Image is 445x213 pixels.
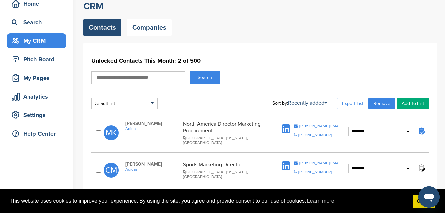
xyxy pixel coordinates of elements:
[10,53,66,65] div: Pitch Board
[83,0,437,12] h2: CRM
[298,170,332,174] div: [PHONE_NUMBER]
[413,195,435,208] a: dismiss cookie message
[83,19,121,36] a: Contacts
[417,164,426,172] img: Notes
[7,52,66,67] a: Pitch Board
[183,170,268,179] div: [GEOGRAPHIC_DATA], [US_STATE], [GEOGRAPHIC_DATA]
[10,128,66,140] div: Help Center
[125,167,180,172] a: Adidas
[91,55,429,67] h1: Unlocked Contacts This Month: 2 of 500
[7,70,66,86] a: My Pages
[10,72,66,84] div: My Pages
[125,121,180,126] span: [PERSON_NAME]
[368,98,395,109] a: Remove
[7,15,66,30] a: Search
[125,126,180,131] a: Adidas
[299,124,343,128] div: [PERSON_NAME][EMAIL_ADDRESS][PERSON_NAME][DOMAIN_NAME]
[299,161,343,165] div: [PERSON_NAME][EMAIL_ADDRESS][PERSON_NAME][DOMAIN_NAME]
[10,16,66,28] div: Search
[272,100,327,106] div: Sort by:
[397,98,429,109] a: Add To List
[104,125,119,140] span: MK
[10,196,407,206] span: This website uses cookies to improve your experience. By using the site, you agree and provide co...
[418,186,440,208] iframe: Button to launch messaging window
[337,98,368,109] a: Export List
[104,163,119,177] span: CM
[125,161,180,167] span: [PERSON_NAME]
[183,161,268,179] div: Sports Marketing Director
[190,71,220,84] button: Search
[7,126,66,141] a: Help Center
[10,91,66,103] div: Analytics
[7,107,66,123] a: Settings
[127,19,172,36] a: Companies
[7,33,66,48] a: My CRM
[183,136,268,145] div: [GEOGRAPHIC_DATA], [US_STATE], [GEOGRAPHIC_DATA]
[417,127,426,135] img: Notes fill
[306,196,335,206] a: learn more about cookies
[298,133,332,137] div: [PHONE_NUMBER]
[288,100,327,106] a: Recently added
[91,98,158,109] div: Default list
[183,121,268,145] div: North America Director Marketing Procurement
[10,109,66,121] div: Settings
[10,35,66,47] div: My CRM
[7,89,66,104] a: Analytics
